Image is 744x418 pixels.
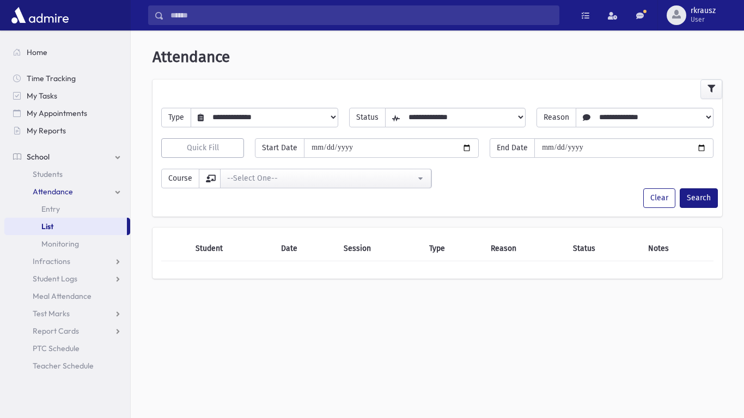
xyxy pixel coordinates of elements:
a: Entry [4,200,130,218]
th: Date [275,236,337,261]
span: My Reports [27,126,66,136]
a: My Tasks [4,87,130,104]
a: Report Cards [4,322,130,340]
span: Monitoring [41,239,79,249]
span: rkrausz [691,7,716,15]
th: Session [337,236,423,261]
a: Student Logs [4,270,130,287]
button: Clear [643,188,675,208]
span: Reason [536,108,576,127]
span: PTC Schedule [33,343,80,353]
a: Time Tracking [4,70,130,87]
th: Status [566,236,642,261]
a: My Appointments [4,104,130,122]
a: Infractions [4,253,130,270]
button: --Select One-- [220,169,431,188]
th: Student [189,236,275,261]
span: Course [161,169,199,188]
span: Home [27,47,47,57]
span: Infractions [33,256,70,266]
span: End Date [490,138,535,158]
a: Monitoring [4,235,130,253]
a: Attendance [4,183,130,200]
span: Status [349,108,386,127]
img: AdmirePro [9,4,71,26]
a: Students [4,165,130,183]
th: Type [423,236,484,261]
th: Notes [642,236,713,261]
span: Teacher Schedule [33,361,94,371]
span: Student Logs [33,274,77,284]
span: Entry [41,204,60,214]
span: Start Date [255,138,304,158]
span: Attendance [153,48,230,66]
span: List [41,222,53,231]
span: Time Tracking [27,73,76,83]
th: Reason [484,236,566,261]
span: My Tasks [27,91,57,101]
span: My Appointments [27,108,87,118]
a: Meal Attendance [4,287,130,305]
span: Quick Fill [187,143,219,152]
span: Attendance [33,187,73,196]
a: My Reports [4,122,130,139]
input: Search [164,5,559,25]
a: Home [4,44,130,61]
span: User [691,15,716,24]
span: Test Marks [33,309,70,318]
span: School [27,152,50,162]
div: --Select One-- [227,173,416,184]
span: Meal Attendance [33,291,92,301]
span: Report Cards [33,326,79,336]
button: Search [680,188,718,208]
a: Test Marks [4,305,130,322]
a: Teacher Schedule [4,357,130,374]
a: PTC Schedule [4,340,130,357]
span: Students [33,169,63,179]
button: Quick Fill [161,138,244,158]
span: Type [161,108,191,127]
a: List [4,218,127,235]
a: School [4,148,130,165]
